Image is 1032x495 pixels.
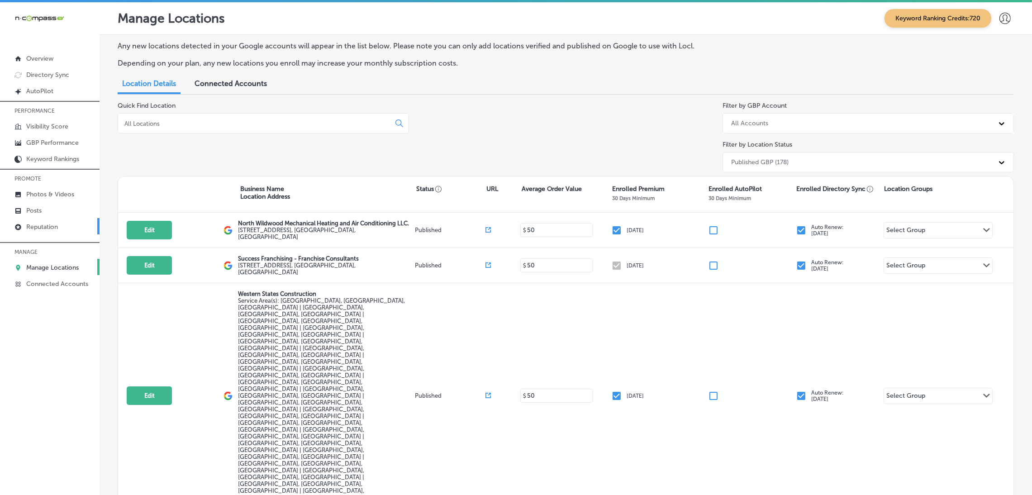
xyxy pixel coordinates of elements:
img: logo [224,391,233,400]
label: [STREET_ADDRESS] , [GEOGRAPHIC_DATA], [GEOGRAPHIC_DATA] [238,227,413,240]
span: Connected Accounts [195,79,267,88]
p: Enrolled Premium [612,185,665,193]
div: Select Group [886,392,925,402]
p: Status [416,185,487,193]
p: Any new locations detected in your Google accounts will appear in the list below. Please note you... [118,42,700,50]
p: Published [415,392,485,399]
img: logo [224,261,233,270]
span: Location Details [122,79,176,88]
p: Overview [26,55,53,62]
p: Enrolled AutoPilot [709,185,762,193]
label: Filter by GBP Account [723,102,787,109]
div: All Accounts [731,119,768,127]
p: Success Franchising - Franchise Consultants [238,255,413,262]
p: Auto Renew: [DATE] [811,224,844,237]
img: logo [224,226,233,235]
p: Manage Locations [26,264,79,271]
div: Select Group [886,262,925,272]
p: Published [415,262,485,269]
p: Enrolled Directory Sync [796,185,874,193]
p: $ [523,262,526,269]
p: Location Groups [884,185,932,193]
p: $ [523,227,526,233]
div: Select Group [886,226,925,237]
p: Photos & Videos [26,190,74,198]
div: Published GBP (178) [731,158,789,166]
p: Business Name Location Address [240,185,290,200]
button: Edit [127,256,172,275]
img: 660ab0bf-5cc7-4cb8-ba1c-48b5ae0f18e60NCTV_CLogo_TV_Black_-500x88.png [14,14,64,23]
p: Manage Locations [118,11,225,26]
label: Quick Find Location [118,102,176,109]
span: Keyword Ranking Credits: 720 [885,9,991,28]
p: [DATE] [627,262,644,269]
p: Connected Accounts [26,280,88,288]
p: GBP Performance [26,139,79,147]
button: Edit [127,386,172,405]
p: 30 Days Minimum [612,195,655,201]
p: [DATE] [627,393,644,399]
p: Reputation [26,223,58,231]
p: Depending on your plan, any new locations you enroll may increase your monthly subscription costs. [118,59,700,67]
p: Auto Renew: [DATE] [811,259,844,272]
p: Visibility Score [26,123,68,130]
p: North Wildwood Mechanical Heating and Air Conditioning LLC. [238,220,413,227]
p: $ [523,393,526,399]
p: Posts [26,207,42,214]
p: Western States Construction [238,290,413,297]
p: 30 Days Minimum [709,195,751,201]
p: Published [415,227,485,233]
p: Average Order Value [522,185,582,193]
button: Edit [127,221,172,239]
input: All Locations [124,119,388,128]
p: Keyword Rankings [26,155,79,163]
p: Directory Sync [26,71,69,79]
p: Auto Renew: [DATE] [811,390,844,402]
p: URL [486,185,498,193]
p: [DATE] [627,227,644,233]
p: AutoPilot [26,87,53,95]
label: Filter by Location Status [723,141,792,148]
label: [STREET_ADDRESS] , [GEOGRAPHIC_DATA], [GEOGRAPHIC_DATA] [238,262,413,276]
